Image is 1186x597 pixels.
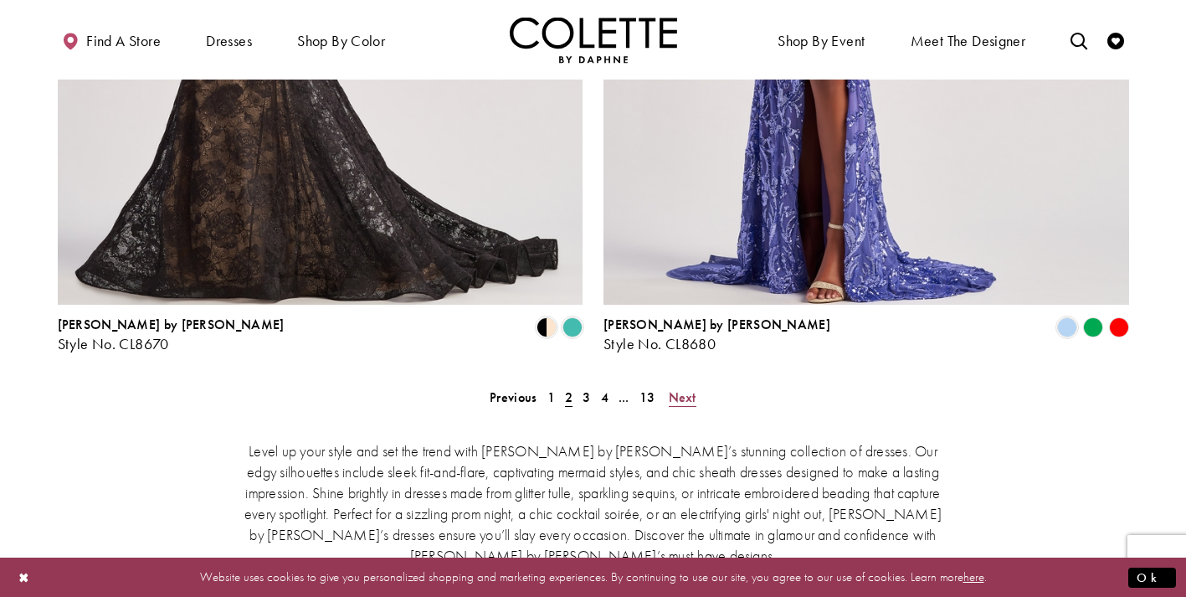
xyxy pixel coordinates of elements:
[578,385,595,409] a: 3
[10,563,39,592] button: Close Dialog
[1103,17,1128,63] a: Check Wishlist
[906,17,1030,63] a: Meet the designer
[1109,317,1129,337] i: Red
[614,385,634,409] a: ...
[603,316,830,333] span: [PERSON_NAME] by [PERSON_NAME]
[510,17,677,63] a: Visit Home Page
[1128,567,1176,588] button: Submit Dialog
[669,389,696,406] span: Next
[58,334,169,353] span: Style No. CL8670
[560,385,578,409] span: Current page
[565,389,572,406] span: 2
[1083,317,1103,337] i: Emerald
[911,33,1026,49] span: Meet the designer
[206,33,252,49] span: Dresses
[1066,17,1091,63] a: Toggle search
[603,334,716,353] span: Style No. CL8680
[510,17,677,63] img: Colette by Daphne
[297,33,385,49] span: Shop by color
[963,569,984,585] a: here
[58,17,165,63] a: Find a store
[238,440,949,566] p: Level up your style and set the trend with [PERSON_NAME] by [PERSON_NAME]’s stunning collection o...
[86,33,161,49] span: Find a store
[634,385,660,409] a: 13
[583,389,590,406] span: 3
[547,389,555,406] span: 1
[601,389,608,406] span: 4
[121,566,1065,589] p: Website uses cookies to give you personalized shopping and marketing experiences. By continuing t...
[485,385,542,409] a: Prev Page
[58,317,285,353] div: Colette by Daphne Style No. CL8670
[58,316,285,333] span: [PERSON_NAME] by [PERSON_NAME]
[778,33,865,49] span: Shop By Event
[562,317,583,337] i: Turquoise
[293,17,389,63] span: Shop by color
[596,385,614,409] a: 4
[202,17,256,63] span: Dresses
[639,389,655,406] span: 13
[1057,317,1077,337] i: Periwinkle
[542,385,560,409] a: 1
[603,317,830,353] div: Colette by Daphne Style No. CL8680
[664,385,701,409] a: Next Page
[773,17,869,63] span: Shop By Event
[537,317,557,337] i: Black/Nude
[619,389,629,406] span: ...
[490,389,537,406] span: Previous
